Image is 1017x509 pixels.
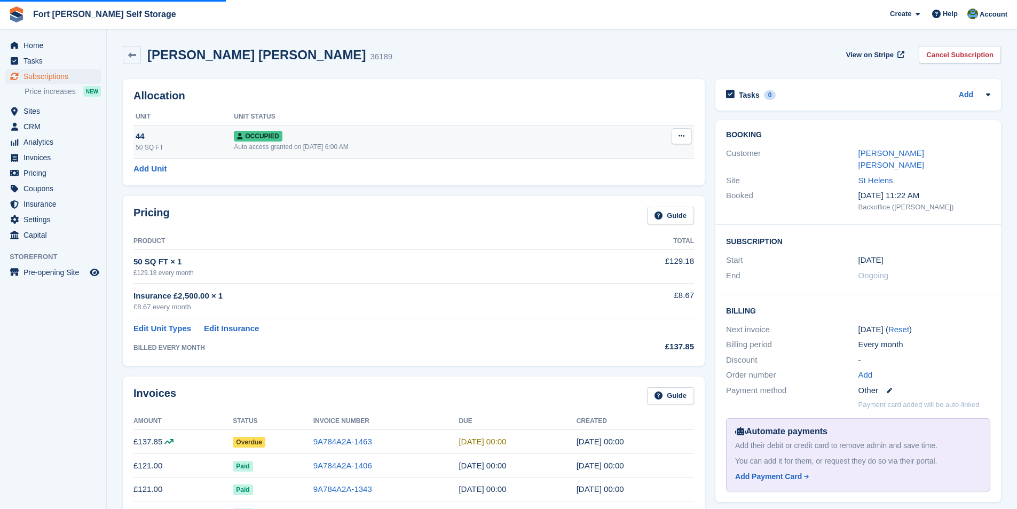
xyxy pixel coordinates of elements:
div: Add their debit or credit card to remove admin and save time. [735,440,981,451]
a: Guide [647,207,694,224]
a: Edit Unit Types [133,323,191,335]
th: Status [233,413,313,430]
a: Add [858,369,873,381]
a: Add Unit [133,163,167,175]
span: CRM [23,119,88,134]
div: [DATE] 11:22 AM [858,190,990,202]
div: Booked [726,190,858,212]
a: 9A784A2A-1406 [313,461,372,470]
span: Overdue [233,437,265,448]
time: 2025-05-17 23:00:04 UTC [577,484,624,494]
span: Pre-opening Site [23,265,88,280]
a: Preview store [88,266,101,279]
span: Insurance [23,197,88,212]
span: Create [890,9,911,19]
img: stora-icon-8386f47178a22dfd0bd8f6a31ec36ba5ce8667c1dd55bd0f319d3a0aa187defe.svg [9,6,25,22]
div: End [726,270,858,282]
a: menu [5,166,101,181]
a: 9A784A2A-1463 [313,437,372,446]
a: Add Payment Card [735,471,977,482]
div: Backoffice ([PERSON_NAME]) [858,202,990,213]
th: Invoice Number [313,413,459,430]
a: Price increases NEW [25,85,101,97]
div: 50 SQ FT × 1 [133,256,589,268]
span: Sites [23,104,88,119]
div: BILLED EVERY MONTH [133,343,589,353]
span: Paid [233,461,253,472]
div: 50 SQ FT [136,143,234,152]
h2: Invoices [133,387,176,405]
div: Discount [726,354,858,366]
span: Home [23,38,88,53]
th: Total [589,233,694,250]
th: Amount [133,413,233,430]
time: 2025-06-18 23:00:00 UTC [459,461,506,470]
span: Pricing [23,166,88,181]
td: £121.00 [133,454,233,478]
a: menu [5,69,101,84]
div: Billing period [726,339,858,351]
a: Add [959,89,973,101]
a: Edit Insurance [204,323,259,335]
a: Reset [888,325,909,334]
span: Occupied [234,131,282,142]
a: menu [5,181,101,196]
a: Fort [PERSON_NAME] Self Storage [29,5,180,23]
a: Guide [647,387,694,405]
th: Due [459,413,576,430]
span: Analytics [23,135,88,150]
td: £8.67 [589,284,694,318]
h2: Billing [726,305,990,316]
span: Invoices [23,150,88,165]
div: £8.67 every month [133,302,589,312]
div: Auto access granted on [DATE] 6:00 AM [234,142,619,152]
a: menu [5,197,101,212]
div: - [858,354,990,366]
div: [DATE] ( ) [858,324,990,336]
div: You can add it for them, or request they do so via their portal. [735,456,981,467]
div: £137.85 [589,341,694,353]
span: Account [980,9,1007,20]
span: Capital [23,228,88,242]
h2: Pricing [133,207,170,224]
span: Storefront [10,252,106,262]
span: Settings [23,212,88,227]
a: View on Stripe [842,46,906,64]
time: 2025-05-18 23:00:00 UTC [459,484,506,494]
time: 2025-07-17 23:00:55 UTC [577,437,624,446]
h2: Booking [726,131,990,139]
div: Start [726,254,858,267]
div: 0 [764,90,776,100]
a: menu [5,38,101,53]
a: menu [5,212,101,227]
a: menu [5,228,101,242]
div: Payment method [726,385,858,397]
a: Cancel Subscription [919,46,1001,64]
h2: Tasks [739,90,760,100]
h2: Allocation [133,90,694,102]
p: Payment card added will be auto-linked [858,400,980,410]
div: 44 [136,130,234,143]
a: menu [5,119,101,134]
div: NEW [83,86,101,97]
a: St Helens [858,176,893,185]
div: Customer [726,147,858,171]
span: View on Stripe [846,50,894,60]
td: £121.00 [133,477,233,502]
a: [PERSON_NAME] [PERSON_NAME] [858,148,924,170]
td: £137.85 [133,430,233,454]
div: £129.18 every month [133,268,589,278]
div: Order number [726,369,858,381]
div: Automate payments [735,425,981,438]
span: Help [943,9,958,19]
td: £129.18 [589,249,694,283]
div: Add Payment Card [735,471,802,482]
a: menu [5,265,101,280]
a: menu [5,135,101,150]
th: Created [577,413,694,430]
img: Alex [967,9,978,19]
span: Subscriptions [23,69,88,84]
span: Ongoing [858,271,889,280]
div: Insurance £2,500.00 × 1 [133,290,589,302]
a: menu [5,53,101,68]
